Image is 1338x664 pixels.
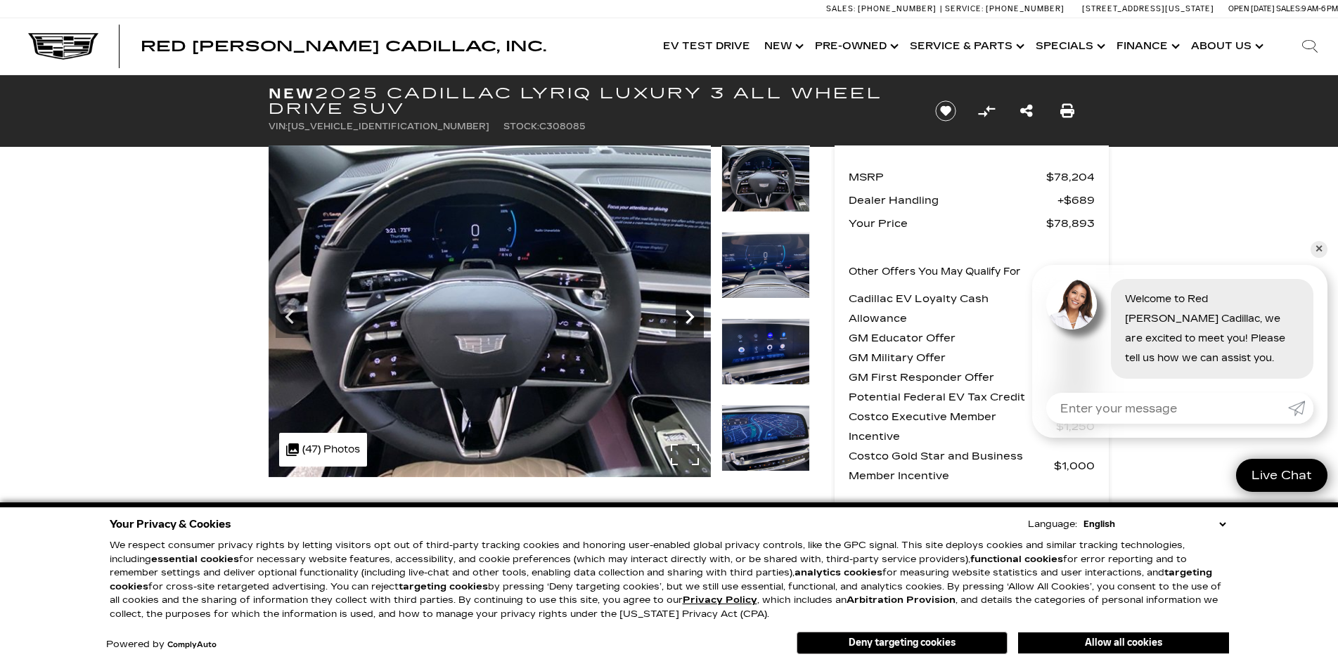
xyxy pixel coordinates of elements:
[503,122,539,131] span: Stock:
[797,632,1008,654] button: Deny targeting cookies
[849,167,1046,187] span: MSRP
[930,100,961,122] button: Save vehicle
[721,145,810,212] img: New 2025 Emerald Lake Metallic Cadillac Luxury 3 image 19
[1184,18,1268,74] a: About Us
[106,640,217,649] div: Powered by
[141,38,546,55] span: Red [PERSON_NAME] Cadillac, Inc.
[849,367,1095,387] a: GM First Responder Offer $500
[683,594,757,606] u: Privacy Policy
[110,539,1229,621] p: We respect consumer privacy rights by letting visitors opt out of third-party tracking cookies an...
[721,405,810,471] img: New 2025 Emerald Lake Metallic Cadillac Luxury 3 image 22
[849,348,1095,367] a: GM Military Offer $500
[849,190,1095,210] a: Dealer Handling $689
[849,387,1053,407] span: Potential Federal EV Tax Credit
[795,567,882,578] strong: analytics cookies
[1111,279,1313,379] div: Welcome to Red [PERSON_NAME] Cadillac, we are excited to meet you! Please tell us how we can assi...
[849,387,1095,407] a: Potential Federal EV Tax Credit $7,500
[1054,456,1095,476] span: $1,000
[849,214,1046,233] span: Your Price
[1028,520,1077,529] div: Language:
[1029,18,1109,74] a: Specials
[676,296,704,338] div: Next
[1109,18,1184,74] a: Finance
[656,18,757,74] a: EV Test Drive
[1236,459,1327,492] a: Live Chat
[849,446,1054,486] span: Costco Gold Star and Business Member Incentive
[849,407,1095,446] a: Costco Executive Member Incentive $1,250
[849,407,1056,446] span: Costco Executive Member Incentive
[849,367,1062,387] span: GM First Responder Offer
[1020,101,1033,121] a: Share this New 2025 Cadillac LYRIQ Luxury 3 All Wheel Drive SUV
[808,18,903,74] a: Pre-Owned
[858,4,937,13] span: [PHONE_NUMBER]
[269,122,288,131] span: VIN:
[945,4,984,13] span: Service:
[110,567,1212,592] strong: targeting cookies
[110,514,231,534] span: Your Privacy & Cookies
[269,86,912,117] h1: 2025 Cadillac LYRIQ Luxury 3 All Wheel Drive SUV
[849,214,1095,233] a: Your Price $78,893
[1046,167,1095,187] span: $78,204
[151,554,239,565] strong: essential cookies
[1228,4,1275,13] span: Open [DATE]
[757,18,808,74] a: New
[970,554,1063,565] strong: functional cookies
[849,262,1021,282] p: Other Offers You May Qualify For
[849,190,1057,210] span: Dealer Handling
[141,39,546,53] a: Red [PERSON_NAME] Cadillac, Inc.
[1046,279,1097,330] img: Agent profile photo
[1046,393,1288,424] input: Enter your message
[940,5,1068,13] a: Service: [PHONE_NUMBER]
[28,33,98,60] img: Cadillac Dark Logo with Cadillac White Text
[826,5,940,13] a: Sales: [PHONE_NUMBER]
[269,85,315,102] strong: New
[849,348,1062,367] span: GM Military Offer
[276,296,304,338] div: Previous
[1288,393,1313,424] a: Submit
[849,289,1095,328] a: Cadillac EV Loyalty Cash Allowance $1,000
[1057,190,1095,210] span: $689
[826,4,856,13] span: Sales:
[849,446,1095,486] a: Costco Gold Star and Business Member Incentive $1,000
[288,122,489,131] span: [US_VEHICLE_IDENTIFICATION_NUMBER]
[1018,632,1229,653] button: Allow all cookies
[1060,101,1074,121] a: Print this New 2025 Cadillac LYRIQ Luxury 3 All Wheel Drive SUV
[1244,467,1319,483] span: Live Chat
[849,289,1054,328] span: Cadillac EV Loyalty Cash Allowance
[1080,517,1229,531] select: Language Select
[1276,4,1301,13] span: Sales:
[976,100,997,122] button: Compare Vehicle
[1282,18,1338,74] div: Search
[269,145,711,477] img: New 2025 Emerald Lake Metallic Cadillac Luxury 3 image 19
[849,328,1062,348] span: GM Educator Offer
[903,18,1029,74] a: Service & Parts
[399,581,488,592] strong: targeting cookies
[721,232,810,299] img: New 2025 Emerald Lake Metallic Cadillac Luxury 3 image 20
[1082,4,1214,13] a: [STREET_ADDRESS][US_STATE]
[849,328,1095,348] a: GM Educator Offer $500
[1046,214,1095,233] span: $78,893
[1301,4,1338,13] span: 9 AM-6 PM
[847,594,956,606] strong: Arbitration Provision
[167,641,217,649] a: ComplyAuto
[849,167,1095,187] a: MSRP $78,204
[721,318,810,385] img: New 2025 Emerald Lake Metallic Cadillac Luxury 3 image 21
[279,433,367,467] div: (47) Photos
[986,4,1064,13] span: [PHONE_NUMBER]
[539,122,586,131] span: C308085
